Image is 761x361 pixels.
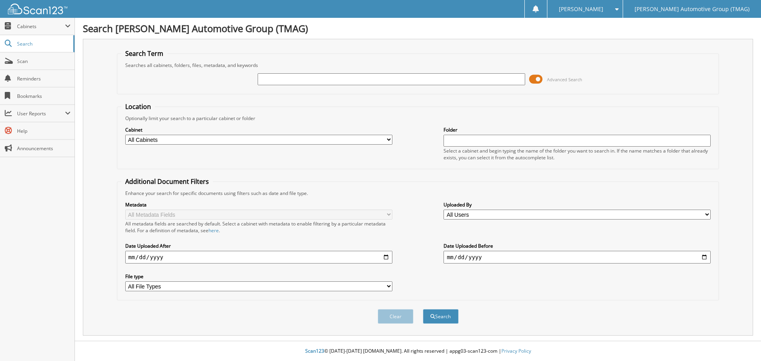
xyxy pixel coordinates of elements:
div: Enhance your search for specific documents using filters such as date and file type. [121,190,715,197]
label: Cabinet [125,126,392,133]
span: Scan [17,58,71,65]
legend: Additional Document Filters [121,177,213,186]
iframe: Chat Widget [721,323,761,361]
div: All metadata fields are searched by default. Select a cabinet with metadata to enable filtering b... [125,220,392,234]
label: Uploaded By [444,201,711,208]
span: Cabinets [17,23,65,30]
span: Bookmarks [17,93,71,99]
label: Folder [444,126,711,133]
a: Privacy Policy [501,348,531,354]
span: [PERSON_NAME] Automotive Group (TMAG) [635,7,750,11]
label: Date Uploaded After [125,243,392,249]
span: Advanced Search [547,76,582,82]
div: Searches all cabinets, folders, files, metadata, and keywords [121,62,715,69]
div: Select a cabinet and begin typing the name of the folder you want to search in. If the name match... [444,147,711,161]
button: Search [423,309,459,324]
span: Announcements [17,145,71,152]
label: Date Uploaded Before [444,243,711,249]
input: end [444,251,711,264]
span: Scan123 [305,348,324,354]
div: Optionally limit your search to a particular cabinet or folder [121,115,715,122]
div: © [DATE]-[DATE] [DOMAIN_NAME]. All rights reserved | appg03-scan123-com | [75,342,761,361]
label: Metadata [125,201,392,208]
legend: Location [121,102,155,111]
label: File type [125,273,392,280]
span: [PERSON_NAME] [559,7,603,11]
a: here [208,227,219,234]
span: Help [17,128,71,134]
legend: Search Term [121,49,167,58]
img: scan123-logo-white.svg [8,4,67,14]
h1: Search [PERSON_NAME] Automotive Group (TMAG) [83,22,753,35]
span: User Reports [17,110,65,117]
span: Search [17,40,69,47]
input: start [125,251,392,264]
button: Clear [378,309,413,324]
span: Reminders [17,75,71,82]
